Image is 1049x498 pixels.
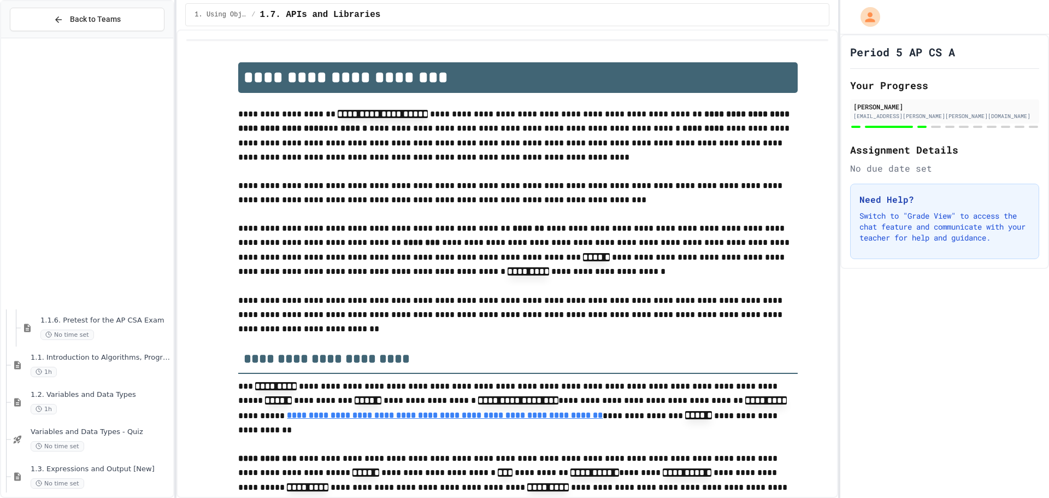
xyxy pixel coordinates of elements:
span: No time set [31,441,84,452]
div: No due date set [850,162,1039,175]
button: Back to Teams [10,8,164,31]
div: My Account [849,4,883,30]
h1: Period 5 AP CS A [850,44,955,60]
span: 1.1.6. Pretest for the AP CSA Exam [40,316,171,325]
div: [EMAIL_ADDRESS][PERSON_NAME][PERSON_NAME][DOMAIN_NAME] [853,112,1036,120]
span: 1. Using Objects and Methods [195,10,247,19]
iframe: chat widget [958,407,1038,453]
span: No time set [40,330,94,340]
span: Back to Teams [70,14,121,25]
h2: Assignment Details [850,142,1039,157]
span: 1.7. APIs and Libraries [260,8,381,21]
h2: Your Progress [850,78,1039,93]
h3: Need Help? [859,193,1030,206]
span: 1.3. Expressions and Output [New] [31,465,171,474]
span: / [251,10,255,19]
p: Switch to "Grade View" to access the chat feature and communicate with your teacher for help and ... [859,210,1030,243]
span: Variables and Data Types - Quiz [31,427,171,437]
div: [PERSON_NAME] [853,102,1036,112]
span: 1h [31,404,57,414]
iframe: chat widget [1003,454,1038,487]
span: 1.2. Variables and Data Types [31,390,171,400]
span: 1.1. Introduction to Algorithms, Programming, and Compilers [31,353,171,362]
span: No time set [31,478,84,489]
span: 1h [31,367,57,377]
